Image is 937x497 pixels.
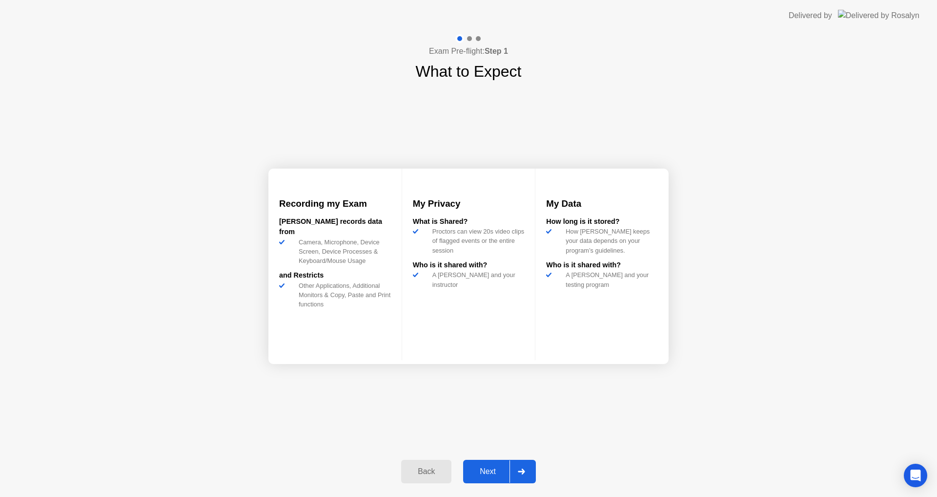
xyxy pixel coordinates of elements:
div: How [PERSON_NAME] keeps your data depends on your program’s guidelines. [562,227,658,255]
div: Open Intercom Messenger [904,464,927,487]
h3: My Data [546,197,658,211]
h1: What to Expect [416,60,522,83]
div: Other Applications, Additional Monitors & Copy, Paste and Print functions [295,281,391,309]
div: Proctors can view 20s video clips of flagged events or the entire session [428,227,525,255]
img: Delivered by Rosalyn [838,10,919,21]
div: Back [404,467,448,476]
button: Next [463,460,536,483]
h4: Exam Pre-flight: [429,45,508,57]
div: [PERSON_NAME] records data from [279,216,391,238]
h3: Recording my Exam [279,197,391,211]
div: Delivered by [789,10,832,22]
div: How long is it stored? [546,216,658,227]
div: A [PERSON_NAME] and your testing program [562,270,658,289]
div: A [PERSON_NAME] and your instructor [428,270,525,289]
h3: My Privacy [413,197,525,211]
div: Who is it shared with? [413,260,525,271]
div: and Restricts [279,270,391,281]
div: Next [466,467,509,476]
div: What is Shared? [413,216,525,227]
div: Who is it shared with? [546,260,658,271]
b: Step 1 [485,47,508,55]
div: Camera, Microphone, Device Screen, Device Processes & Keyboard/Mouse Usage [295,238,391,266]
button: Back [401,460,451,483]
